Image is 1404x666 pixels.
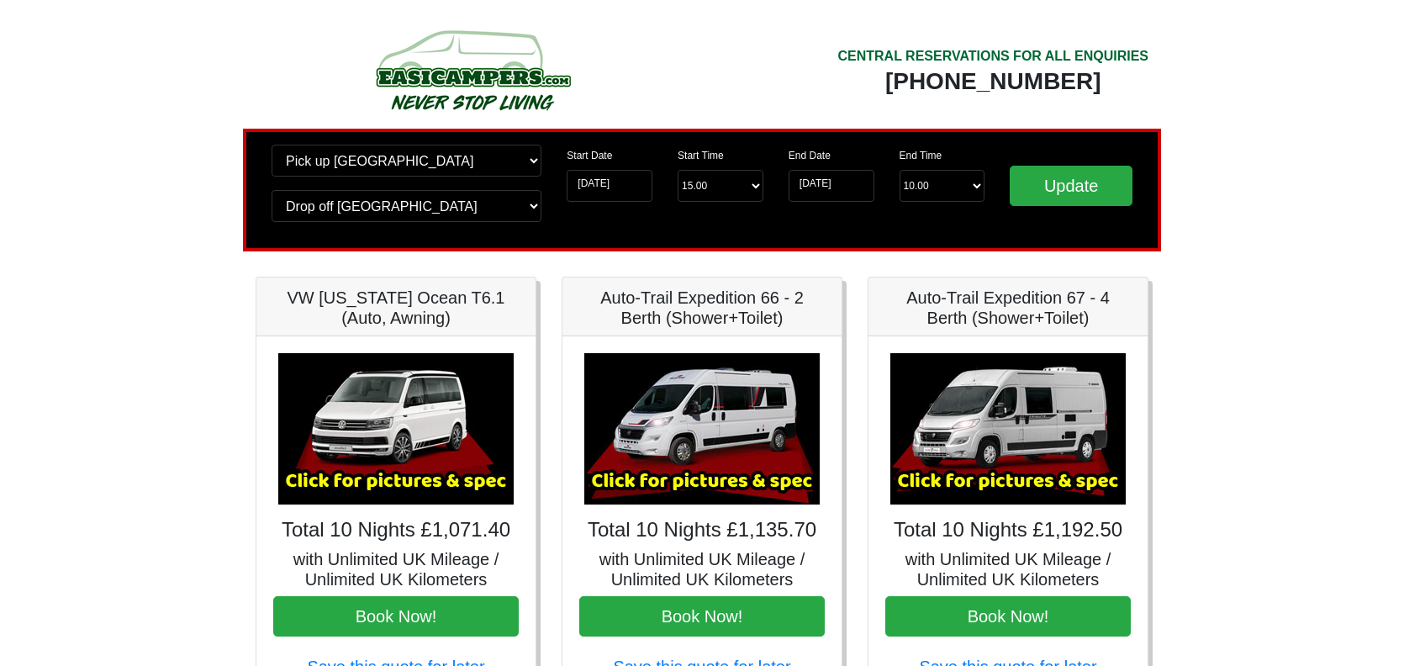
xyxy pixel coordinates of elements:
[885,288,1131,328] h5: Auto-Trail Expedition 67 - 4 Berth (Shower+Toilet)
[579,596,825,637] button: Book Now!
[1010,166,1132,206] input: Update
[837,46,1148,66] div: CENTRAL RESERVATIONS FOR ALL ENQUIRIES
[273,518,519,542] h4: Total 10 Nights £1,071.40
[579,518,825,542] h4: Total 10 Nights £1,135.70
[885,518,1131,542] h4: Total 10 Nights £1,192.50
[789,148,831,163] label: End Date
[885,549,1131,589] h5: with Unlimited UK Mileage / Unlimited UK Kilometers
[837,66,1148,97] div: [PHONE_NUMBER]
[579,288,825,328] h5: Auto-Trail Expedition 66 - 2 Berth (Shower+Toilet)
[789,170,874,202] input: Return Date
[273,596,519,637] button: Book Now!
[313,24,632,116] img: campers-checkout-logo.png
[278,353,514,505] img: VW California Ocean T6.1 (Auto, Awning)
[273,549,519,589] h5: with Unlimited UK Mileage / Unlimited UK Kilometers
[885,596,1131,637] button: Book Now!
[567,170,652,202] input: Start Date
[567,148,612,163] label: Start Date
[890,353,1126,505] img: Auto-Trail Expedition 67 - 4 Berth (Shower+Toilet)
[584,353,820,505] img: Auto-Trail Expedition 66 - 2 Berth (Shower+Toilet)
[273,288,519,328] h5: VW [US_STATE] Ocean T6.1 (Auto, Awning)
[900,148,942,163] label: End Time
[678,148,724,163] label: Start Time
[579,549,825,589] h5: with Unlimited UK Mileage / Unlimited UK Kilometers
